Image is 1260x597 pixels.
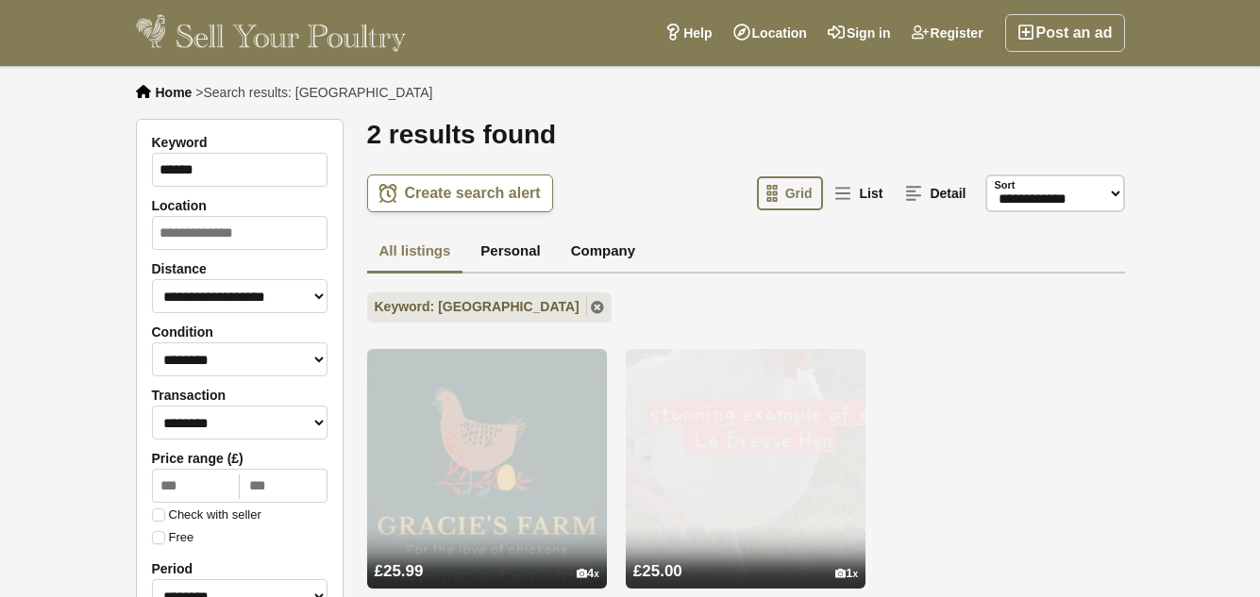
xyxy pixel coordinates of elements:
label: Free [152,531,194,544]
a: £25.00 1 [626,526,865,589]
span: Create search alert [405,184,541,203]
label: Condition [152,324,328,340]
span: £25.00 [633,562,682,580]
a: Location [723,14,817,52]
span: Grid [785,186,813,201]
div: 4 [577,567,599,581]
span: List [859,186,882,201]
span: Search results: [GEOGRAPHIC_DATA] [203,85,432,100]
a: Grid [757,176,824,210]
label: Check with seller [152,508,261,522]
a: All listings [367,231,463,274]
a: Home [156,85,193,100]
label: Distance [152,261,328,276]
label: Transaction [152,388,328,403]
a: Help [654,14,722,52]
a: Post an ad [1005,14,1125,52]
h1: 2 results found [367,119,1125,151]
img: 6 La Bresse de Gallouise Hatching eggs [626,349,865,589]
label: Price range (£) [152,451,328,466]
label: Location [152,198,328,213]
label: Keyword [152,135,328,150]
a: Company [559,231,647,274]
a: Register [901,14,994,52]
a: Personal [468,231,552,274]
img: Sell Your Poultry [136,14,407,52]
label: Period [152,561,328,576]
div: 1 [835,567,858,581]
span: Detail [930,186,966,201]
a: Sign in [817,14,901,52]
a: £25.99 4 [367,526,607,589]
a: List [825,176,894,210]
li: > [195,85,432,100]
img: 6 La Bresse de Gallouise Hatching eggs P&P Included Tracked 24 [367,349,607,589]
label: Sort [995,177,1016,193]
span: £25.99 [375,562,424,580]
a: Create search alert [367,174,553,212]
a: Keyword: [GEOGRAPHIC_DATA] [367,292,612,323]
a: Detail [896,176,977,210]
